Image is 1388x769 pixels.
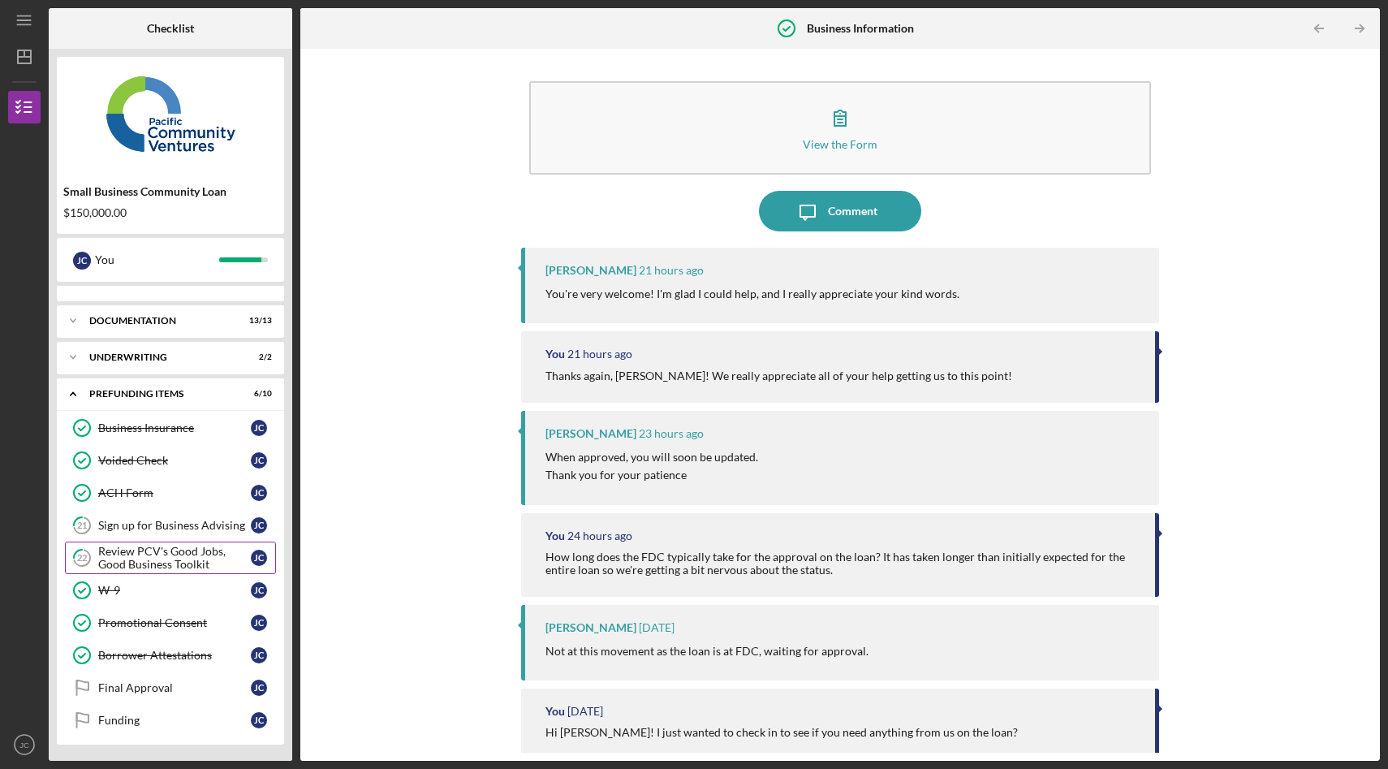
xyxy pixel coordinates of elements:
[545,551,1139,577] div: How long does the FDC typically take for the approval on the loan? It has taken longer than initi...
[567,348,632,361] time: 2025-09-24 21:06
[545,621,636,634] div: [PERSON_NAME]
[98,519,251,532] div: Sign up for Business Advising
[63,206,278,219] div: $150,000.00
[65,704,276,737] a: FundingJC
[65,509,276,542] a: 21Sign up for Business AdvisingJC
[545,427,636,440] div: [PERSON_NAME]
[77,553,87,564] tspan: 22
[567,529,632,542] time: 2025-09-24 18:25
[251,615,267,631] div: J C
[65,607,276,639] a: Promotional ConsentJC
[251,517,267,534] div: J C
[545,348,565,361] div: You
[89,352,231,362] div: Underwriting
[57,65,284,162] img: Product logo
[545,264,636,277] div: [PERSON_NAME]
[545,448,758,485] p: When approved, you will soon be updated. Thank you for your patience
[77,521,87,531] tspan: 21
[147,22,194,35] b: Checklist
[89,316,231,326] div: Documentation
[567,705,603,718] time: 2025-09-22 17:46
[65,477,276,509] a: ACH FormJC
[251,420,267,436] div: J C
[65,639,276,672] a: Borrower AttestationsJC
[65,444,276,477] a: Voided CheckJC
[545,529,565,542] div: You
[639,427,704,440] time: 2025-09-24 19:23
[19,741,29,750] text: JC
[65,261,276,293] a: Eligibility Criteria MetJC
[73,252,91,270] div: J C
[759,191,921,231] button: Comment
[545,726,1018,739] div: Hi [PERSON_NAME]! I just wanted to check in to see if you need anything from us on the loan?
[98,616,251,629] div: Promotional Consent
[639,621,675,634] time: 2025-09-22 18:00
[807,22,914,35] b: Business Information
[545,285,959,303] p: You're very welcome! I'm glad I could help, and I really appreciate your kind words.
[251,712,267,728] div: J C
[545,369,1012,382] div: Thanks again, [PERSON_NAME]! We really appreciate all of your help getting us to this point!
[95,246,219,274] div: You
[251,647,267,663] div: J C
[98,545,251,571] div: Review PCV's Good Jobs, Good Business Toolkit
[251,582,267,598] div: J C
[251,550,267,566] div: J C
[545,642,869,660] p: Not at this movement as the loan is at FDC, waiting for approval.
[803,138,877,150] div: View the Form
[65,672,276,704] a: Final ApprovalJC
[8,728,41,761] button: JC
[89,389,231,399] div: Prefunding Items
[529,81,1151,175] button: View the Form
[98,681,251,694] div: Final Approval
[98,421,251,434] div: Business Insurance
[828,191,877,231] div: Comment
[65,542,276,574] a: 22Review PCV's Good Jobs, Good Business ToolkitJC
[65,574,276,607] a: W-9JC
[251,485,267,501] div: J C
[243,389,272,399] div: 6 / 10
[243,352,272,362] div: 2 / 2
[545,705,565,718] div: You
[98,714,251,727] div: Funding
[251,452,267,469] div: J C
[98,486,251,499] div: ACH Form
[98,454,251,467] div: Voided Check
[65,412,276,444] a: Business InsuranceJC
[63,185,278,198] div: Small Business Community Loan
[98,649,251,662] div: Borrower Attestations
[639,264,704,277] time: 2025-09-24 21:16
[243,316,272,326] div: 13 / 13
[251,680,267,696] div: J C
[98,584,251,597] div: W-9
